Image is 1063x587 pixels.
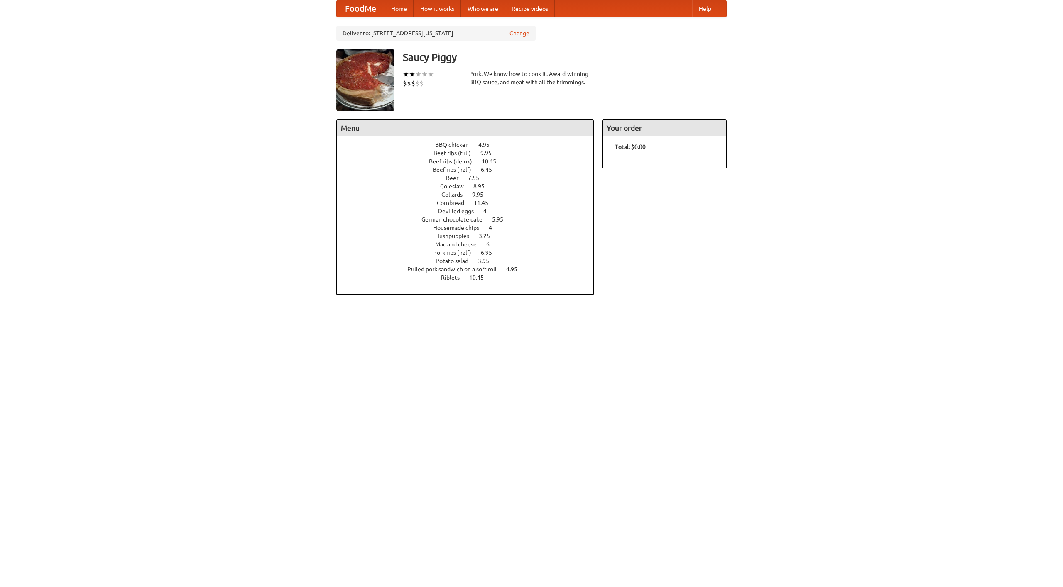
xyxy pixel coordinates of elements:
a: Pork ribs (half) 6.95 [433,249,507,256]
span: 3.95 [478,258,497,264]
img: angular.jpg [336,49,394,111]
span: Pork ribs (half) [433,249,480,256]
a: German chocolate cake 5.95 [421,216,519,223]
li: ★ [403,70,409,79]
h3: Saucy Piggy [403,49,727,66]
span: 8.95 [473,183,493,190]
span: Collards [441,191,471,198]
a: Coleslaw 8.95 [440,183,500,190]
li: ★ [409,70,415,79]
span: 6.45 [481,166,500,173]
a: Help [692,0,718,17]
a: Collards 9.95 [441,191,499,198]
span: BBQ chicken [435,141,477,148]
span: Coleslaw [440,183,472,190]
span: 7.55 [468,175,487,181]
a: Mac and cheese 6 [435,241,505,248]
span: Riblets [441,274,468,281]
h4: Menu [337,120,593,136]
a: Change [509,29,529,37]
a: Home [385,0,414,17]
li: $ [419,79,424,88]
span: 6.95 [481,249,500,256]
span: Pulled pork sandwich on a soft roll [407,266,505,273]
span: Potato salad [436,258,477,264]
span: Hushpuppies [435,233,478,239]
a: Potato salad 3.95 [436,258,505,264]
a: How it works [414,0,461,17]
li: ★ [415,70,421,79]
span: Mac and cheese [435,241,485,248]
a: Devilled eggs 4 [438,208,502,214]
a: Beef ribs (delux) 10.45 [429,158,512,165]
span: 4 [489,224,500,231]
li: $ [415,79,419,88]
span: Beef ribs (delux) [429,158,480,165]
a: Beef ribs (full) 9.95 [434,150,507,156]
a: Hushpuppies 3.25 [435,233,505,239]
span: 4.95 [478,141,498,148]
span: 9.95 [472,191,492,198]
a: Pulled pork sandwich on a soft roll 4.95 [407,266,533,273]
span: Beef ribs (half) [433,166,480,173]
li: $ [411,79,415,88]
a: FoodMe [337,0,385,17]
a: BBQ chicken 4.95 [435,141,505,148]
span: Beer [446,175,467,181]
span: Housemade chips [433,224,487,231]
span: 4.95 [506,266,526,273]
span: German chocolate cake [421,216,491,223]
li: ★ [428,70,434,79]
li: $ [403,79,407,88]
a: Riblets 10.45 [441,274,499,281]
b: Total: $0.00 [615,144,646,150]
span: 5.95 [492,216,512,223]
span: 10.45 [482,158,505,165]
a: Cornbread 11.45 [437,200,504,206]
span: Beef ribs (full) [434,150,479,156]
span: 10.45 [469,274,492,281]
span: 6 [486,241,498,248]
a: Beef ribs (half) 6.45 [433,166,507,173]
span: 9.95 [480,150,500,156]
a: Beer 7.55 [446,175,495,181]
h4: Your order [603,120,726,136]
span: Devilled eggs [438,208,482,214]
a: Housemade chips 4 [433,224,507,231]
a: Recipe videos [505,0,555,17]
a: Who we are [461,0,505,17]
span: Cornbread [437,200,473,206]
span: 3.25 [479,233,498,239]
span: 11.45 [474,200,497,206]
li: $ [407,79,411,88]
div: Deliver to: [STREET_ADDRESS][US_STATE] [336,26,536,41]
div: Pork. We know how to cook it. Award-winning BBQ sauce, and meat with all the trimmings. [469,70,594,86]
li: ★ [421,70,428,79]
span: 4 [483,208,495,214]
